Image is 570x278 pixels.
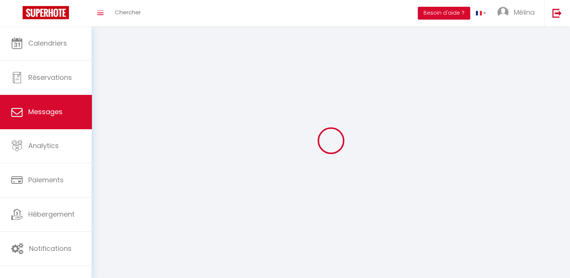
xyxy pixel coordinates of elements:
button: Besoin d'aide ? [418,7,470,20]
span: Chercher [115,8,141,16]
img: Super Booking [23,6,69,19]
img: logout [552,8,562,18]
span: Hébergement [28,209,75,219]
span: Analytics [28,141,59,150]
span: Mélina [513,8,535,17]
span: Messages [28,107,63,116]
span: Notifications [29,244,72,253]
img: ... [497,7,509,18]
span: Réservations [28,73,72,82]
span: Calendriers [28,38,67,48]
span: Paiements [28,175,64,185]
